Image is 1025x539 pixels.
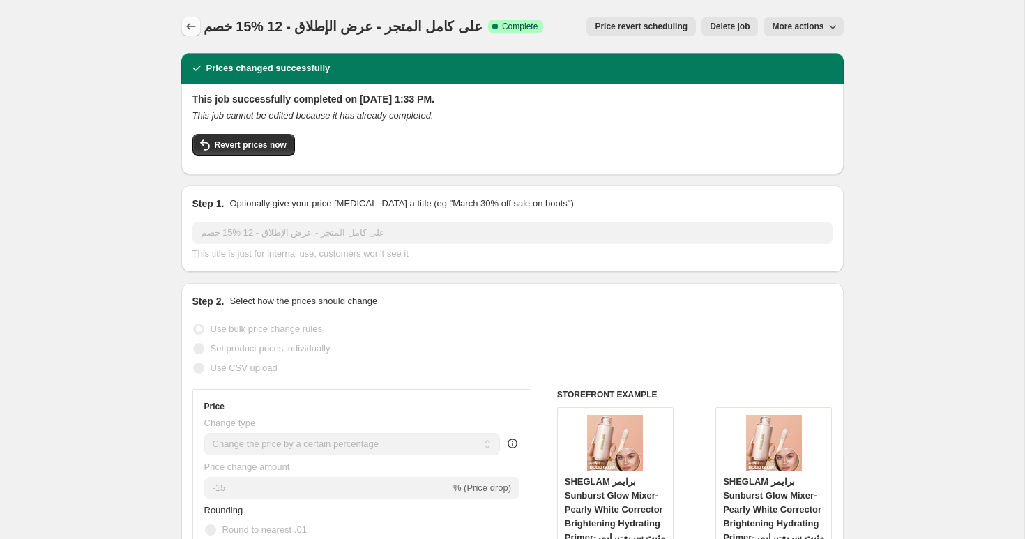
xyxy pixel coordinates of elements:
[229,294,377,308] p: Select how the prices should change
[192,197,225,211] h2: Step 1.
[595,21,688,32] span: Price revert scheduling
[229,197,573,211] p: Optionally give your price [MEDICAL_DATA] a title (eg "March 30% off sale on boots")
[502,21,538,32] span: Complete
[204,19,483,34] span: خصم ‎15% على كامل المتجر - عرض الإطلاق - 12
[586,17,696,36] button: Price revert scheduling
[204,462,290,472] span: Price change amount
[453,483,511,493] span: % (Price drop)
[192,294,225,308] h2: Step 2.
[215,139,287,151] span: Revert prices now
[506,436,519,450] div: help
[772,21,823,32] span: More actions
[557,389,833,400] h6: STOREFRONT EXAMPLE
[587,415,643,471] img: 1752045699de7eb956a583464127de59a026241d06_thumbnail_900x_36895aa2-ff4b-4c88-8db2-f41e4e0c822d_80...
[204,477,450,499] input: -15
[211,343,331,354] span: Set product prices individually
[192,92,833,106] h2: This job successfully completed on [DATE] 1:33 PM.
[204,401,225,412] h3: Price
[764,17,843,36] button: More actions
[746,415,802,471] img: 1752045699de7eb956a583464127de59a026241d06_thumbnail_900x_36895aa2-ff4b-4c88-8db2-f41e4e0c822d_80...
[206,61,331,75] h2: Prices changed successfully
[710,21,750,32] span: Delete job
[204,418,256,428] span: Change type
[192,222,833,244] input: 30% off holiday sale
[192,110,434,121] i: This job cannot be edited because it has already completed.
[192,248,409,259] span: This title is just for internal use, customers won't see it
[181,17,201,36] button: Price change jobs
[222,524,307,535] span: Round to nearest .01
[211,324,322,334] span: Use bulk price change rules
[701,17,758,36] button: Delete job
[204,505,243,515] span: Rounding
[192,134,295,156] button: Revert prices now
[211,363,278,373] span: Use CSV upload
